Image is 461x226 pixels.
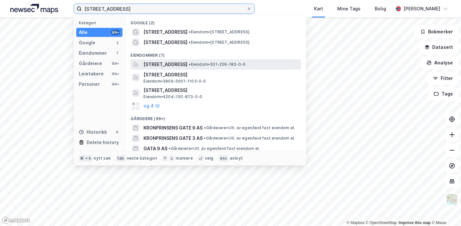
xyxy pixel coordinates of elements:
span: [STREET_ADDRESS] [143,61,187,68]
img: logo.a4113a55bc3d86da70a041830d287a7e.svg [10,4,58,14]
div: Gårdeiere [79,60,102,67]
button: Analyse [421,56,458,69]
div: Bolig [375,5,386,13]
span: Eiendom • [STREET_ADDRESS] [189,40,249,45]
span: • [204,136,206,141]
span: [STREET_ADDRESS] [143,28,187,36]
div: Delete history [87,139,119,146]
input: Søk på adresse, matrikkel, gårdeiere, leietakere eller personer [82,4,246,14]
span: [STREET_ADDRESS] [143,71,299,79]
div: avbryt [230,156,243,161]
span: GATA 9 AS [143,145,167,153]
button: Tags [428,87,458,100]
div: Personer [79,80,100,88]
a: Mapbox [347,220,364,225]
div: Leietakere [79,70,104,78]
div: tab [116,155,126,162]
div: 0 [115,130,120,135]
div: 99+ [111,30,120,35]
div: 99+ [111,71,120,76]
div: Google [79,39,95,47]
span: Gårdeiere • Utl. av egen/leid fast eiendom el. [169,146,260,151]
div: Gårdeiere (99+) [125,111,306,123]
div: Mine Tags [337,5,361,13]
div: Kart [314,5,323,13]
div: Eiendommer [79,49,107,57]
span: • [189,29,191,34]
span: Eiendom • 4204-150-873-0-0 [143,94,202,99]
div: ⌘ + k [79,155,92,162]
span: [STREET_ADDRESS] [143,86,299,94]
button: Datasett [419,41,458,54]
span: [STREET_ADDRESS] [143,39,187,46]
div: 2 [115,40,120,45]
span: Gårdeiere • Utl. av egen/leid fast eiendom el. [204,125,295,130]
button: Filter [427,72,458,85]
span: KRONPRINSENS GATE 3 AS [143,134,203,142]
iframe: Chat Widget [429,195,461,226]
span: • [189,62,191,67]
span: • [189,40,191,45]
span: Eiendom • 301-209-183-0-0 [189,62,246,67]
div: Kategori [79,20,122,25]
div: neste kategori [127,156,157,161]
div: Alle [79,28,88,36]
span: • [169,146,171,151]
span: Eiendom • 3909-5001-1103-0-0 [143,79,206,84]
span: • [204,125,206,130]
button: Bokmerker [415,25,458,38]
div: Eiendommer (7) [125,48,306,59]
div: markere [176,156,193,161]
a: Mapbox homepage [2,217,30,224]
div: Google (2) [125,15,306,27]
div: 99+ [111,61,120,66]
div: nytt søk [94,156,111,161]
div: 99+ [111,82,120,87]
a: OpenStreetMap [366,220,397,225]
div: esc [219,155,229,162]
button: og 4 til [143,102,160,110]
div: Historikk [79,128,107,136]
span: Eiendom • [STREET_ADDRESS] [189,29,249,35]
div: 7 [115,51,120,56]
a: Improve this map [399,220,431,225]
span: KRONPRINSENS GATE 9 AS [143,124,203,132]
span: Gårdeiere • Utl. av egen/leid fast eiendom el. [204,136,295,141]
div: velg [205,156,214,161]
img: Z [446,193,458,206]
div: [PERSON_NAME] [403,5,440,13]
